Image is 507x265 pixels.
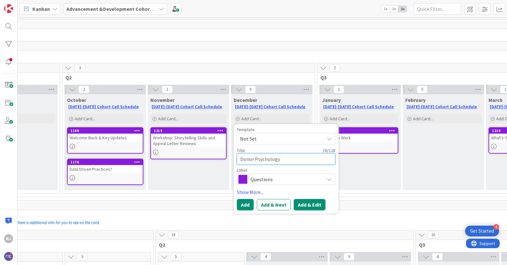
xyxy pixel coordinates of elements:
[323,134,398,142] div: Invisible Work
[77,253,88,261] span: 5
[68,128,143,134] div: 1169
[322,97,341,103] span: January
[168,231,179,239] span: 18
[344,253,354,261] span: 9
[66,6,165,12] b: Advancement &Development Cohort Calls
[159,242,405,248] span: Q2
[237,168,247,172] span: Label
[333,86,344,93] span: 1
[294,199,325,210] button: Add & Edit
[237,153,335,165] textarea: Donor Psychology
[493,224,499,230] div: 4
[237,127,255,132] span: Template
[237,148,245,153] label: Title
[240,135,319,143] span: Not Set
[68,159,143,165] div: 1176
[428,231,439,239] span: 16
[158,116,178,122] span: Add Card...
[330,116,350,122] span: Add Card...
[260,253,271,261] span: 4
[150,127,227,159] a: 1219Workshop: Storytelling Skills and Appeal Letter Reviews
[4,4,13,13] img: Visit kanbanzone.com
[245,86,256,93] span: 0
[241,116,262,122] span: Add Card...
[170,253,181,261] span: 5
[237,199,254,210] button: Add
[247,148,335,153] div: 16 / 128
[323,128,398,134] div: 1191
[257,199,291,210] button: Add & Next
[67,97,86,103] span: October
[4,252,13,261] img: avatar
[323,128,398,142] div: 1191Invisible Work
[68,159,143,173] div: 1176Data Driven Practices?
[71,129,143,133] div: 1169
[237,188,335,196] a: Show More...
[13,1,29,9] span: Support
[68,128,143,142] div: 1169Welcome Back & Key Updates
[68,134,143,142] div: Welcome Back & Key Updates
[151,128,226,134] div: 1219
[489,97,503,103] span: March
[67,127,143,154] a: 1169Welcome Back & Key Updates
[407,104,477,109] a: [DATE]-[DATE] Cohort Call Schedule
[405,97,426,103] span: February
[75,116,95,122] span: Add Card...
[68,165,143,173] div: Data Driven Practices?
[151,128,226,148] div: 1219Workshop: Storytelling Skills and Appeal Letter Reviews
[329,64,340,72] span: 2
[235,104,305,109] a: [DATE]-[DATE] Cohort Call Schedule
[65,74,307,81] span: Q2
[67,159,143,185] a: 1176Data Driven Practices?
[381,6,390,12] span: 1x
[154,129,226,133] div: 1219
[71,160,143,164] div: 1176
[413,116,433,122] span: Add Card...
[465,226,499,236] div: Open Get Started checklist, remaining modules: 4
[417,86,428,93] span: 0
[414,3,461,15] input: Quick Filter...
[470,228,494,234] div: Get Started
[68,104,139,109] a: [DATE]-[DATE] Cohort Call Schedule
[162,86,173,93] span: 1
[4,234,13,243] div: RJ
[390,6,398,12] span: 2x
[322,127,398,154] a: 1191Invisible Work
[398,6,407,12] span: 3x
[74,64,85,72] span: 3
[150,97,175,103] span: November
[32,5,50,13] span: Kanban
[152,104,222,109] a: [DATE]-[DATE] Cohort Call Schedule
[250,175,321,184] span: Questions
[325,129,398,133] div: 1191
[234,97,257,103] span: December
[432,253,443,261] span: 4
[151,134,226,148] div: Workshop: Storytelling Skills and Appeal Letter Reviews
[323,104,394,109] a: [DATE]-[DATE] Cohort Call Schedule
[79,86,89,93] span: 2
